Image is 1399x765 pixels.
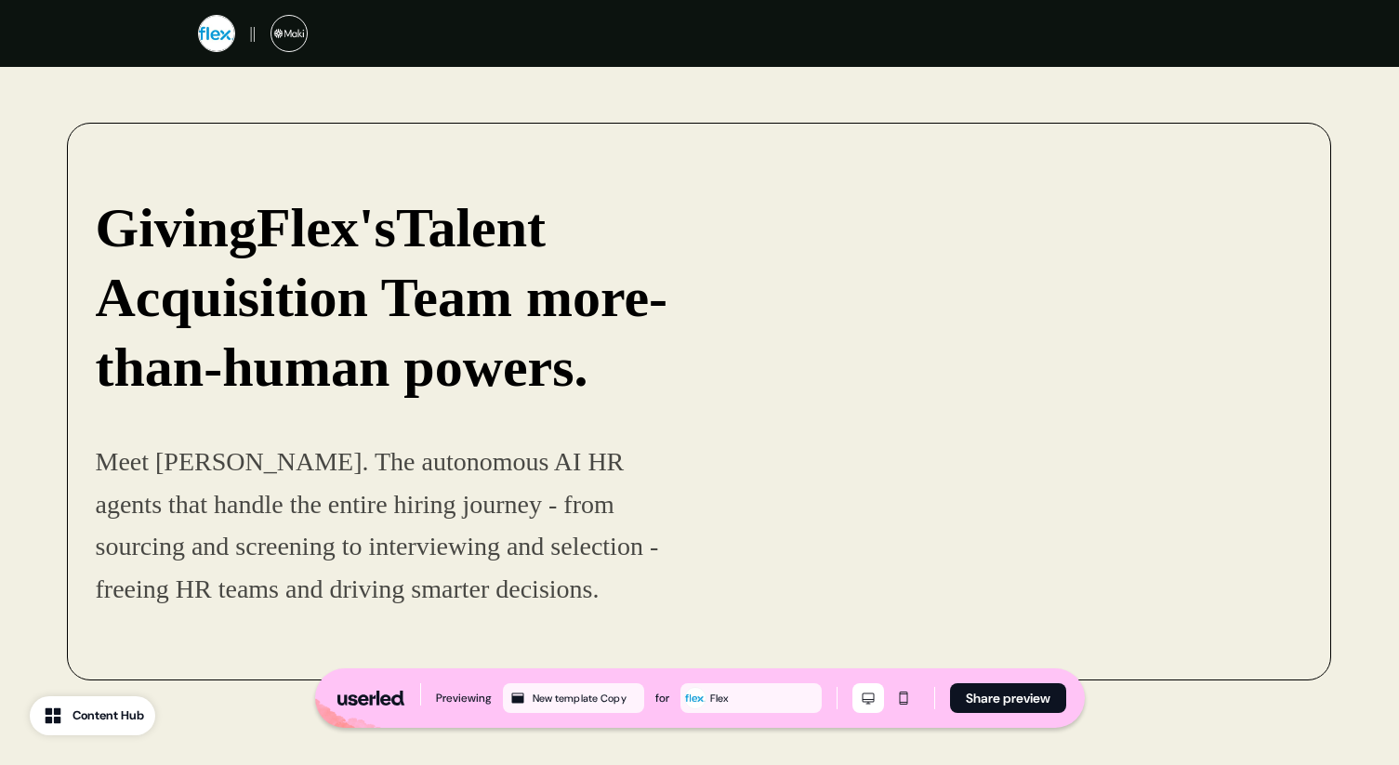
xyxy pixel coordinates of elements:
[250,22,256,45] p: ||
[96,197,668,398] strong: Talent Acquisition Team more-than-human powers.
[950,683,1066,713] button: Share preview
[710,690,818,706] div: Flex
[30,696,155,735] button: Content Hub
[96,193,676,402] p: Flex's
[888,683,919,713] button: Mobile mode
[96,197,257,258] strong: Giving
[96,441,676,610] p: Meet [PERSON_NAME]. The autonomous AI HR agents that handle the entire hiring journey - from sour...
[655,689,669,707] div: for
[533,690,640,706] div: New template Copy
[436,689,492,707] div: Previewing
[852,683,884,713] button: Desktop mode
[73,706,144,725] div: Content Hub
